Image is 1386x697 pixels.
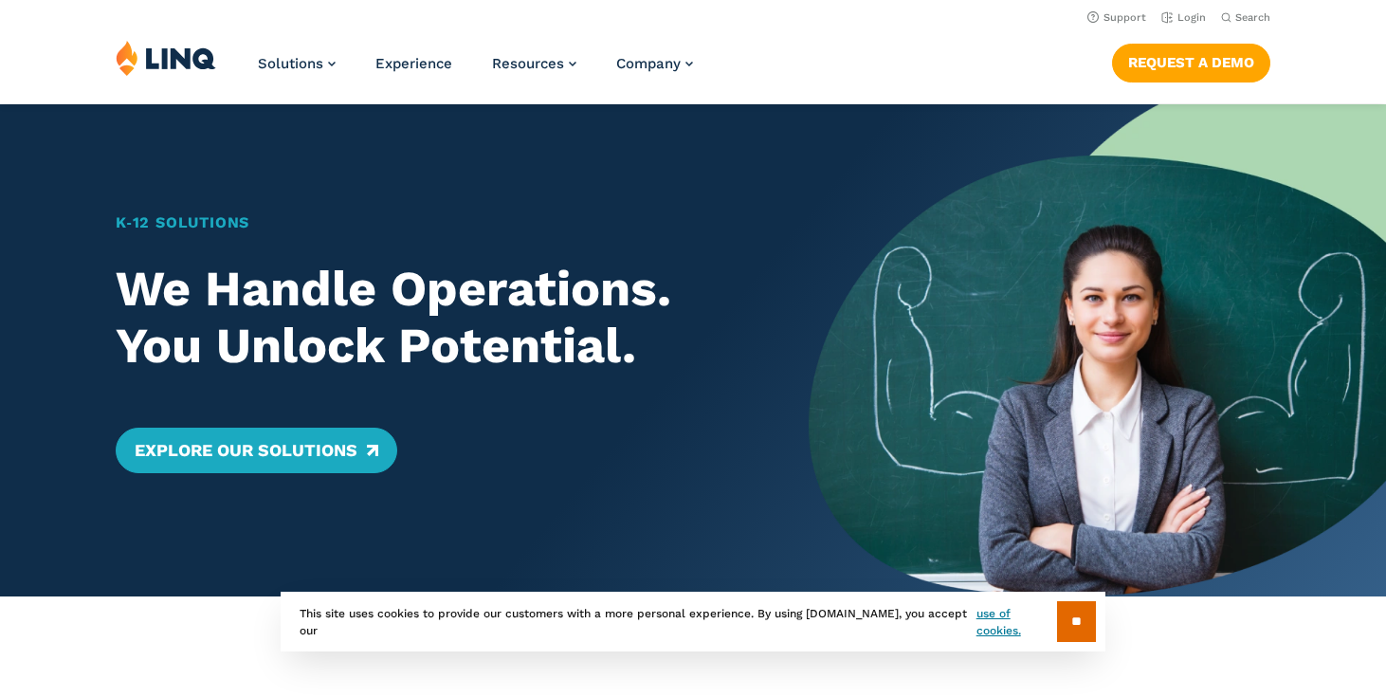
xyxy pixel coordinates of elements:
[1112,40,1270,82] nav: Button Navigation
[116,261,752,375] h2: We Handle Operations. You Unlock Potential.
[258,55,323,72] span: Solutions
[116,211,752,234] h1: K‑12 Solutions
[1235,11,1270,24] span: Search
[492,55,576,72] a: Resources
[258,55,336,72] a: Solutions
[809,104,1386,596] img: Home Banner
[616,55,681,72] span: Company
[1112,44,1270,82] a: Request a Demo
[976,605,1057,639] a: use of cookies.
[1087,11,1146,24] a: Support
[258,40,693,102] nav: Primary Navigation
[116,428,397,473] a: Explore Our Solutions
[1161,11,1206,24] a: Login
[1221,10,1270,25] button: Open Search Bar
[116,40,216,76] img: LINQ | K‑12 Software
[375,55,452,72] a: Experience
[616,55,693,72] a: Company
[281,592,1105,651] div: This site uses cookies to provide our customers with a more personal experience. By using [DOMAIN...
[492,55,564,72] span: Resources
